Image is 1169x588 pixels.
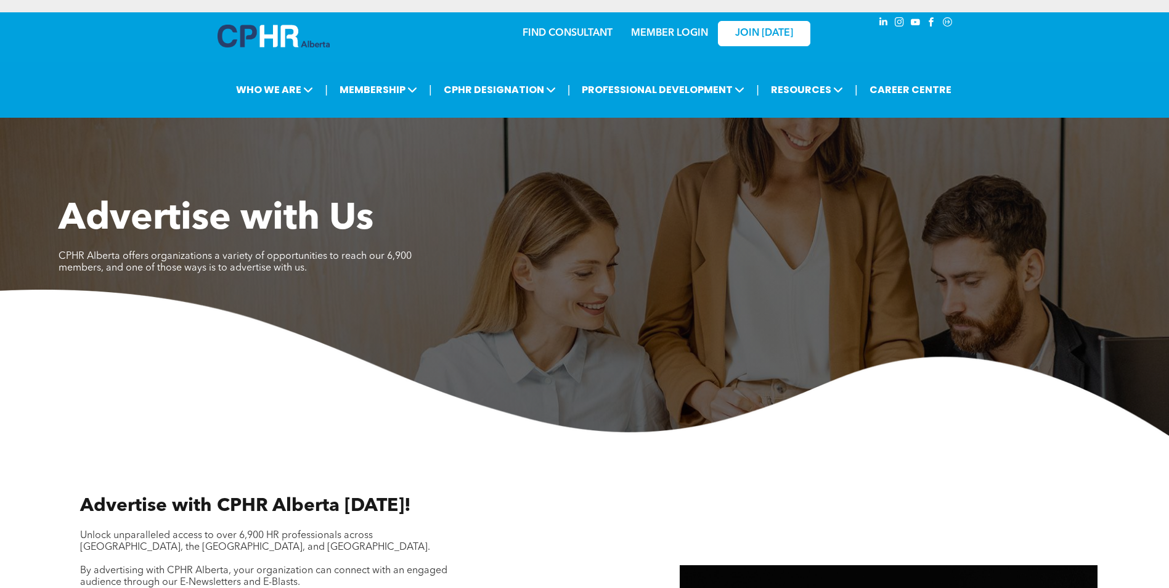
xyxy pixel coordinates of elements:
span: Advertise with Us [59,201,373,238]
li: | [756,77,759,102]
a: linkedin [877,15,890,32]
span: CPHR Alberta offers organizations a variety of opportunities to reach our 6,900 members, and one ... [59,251,412,273]
li: | [325,77,328,102]
a: Social network [941,15,955,32]
span: JOIN [DATE] [735,28,793,39]
a: instagram [893,15,906,32]
img: A blue and white logo for cp alberta [218,25,330,47]
span: PROFESSIONAL DEVELOPMENT [578,78,748,101]
span: WHO WE ARE [232,78,317,101]
li: | [429,77,432,102]
a: CAREER CENTRE [866,78,955,101]
li: | [855,77,858,102]
span: CPHR DESIGNATION [440,78,560,101]
span: By advertising with CPHR Alberta, your organization can connect with an engaged audience through ... [80,566,447,587]
span: Advertise with CPHR Alberta [DATE]! [80,497,411,515]
span: Unlock unparalleled access to over 6,900 HR professionals across [GEOGRAPHIC_DATA], the [GEOGRAPH... [80,531,430,552]
a: JOIN [DATE] [718,21,810,46]
a: facebook [925,15,939,32]
span: MEMBERSHIP [336,78,421,101]
a: FIND CONSULTANT [523,28,613,38]
a: youtube [909,15,923,32]
span: RESOURCES [767,78,847,101]
a: MEMBER LOGIN [631,28,708,38]
li: | [568,77,571,102]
